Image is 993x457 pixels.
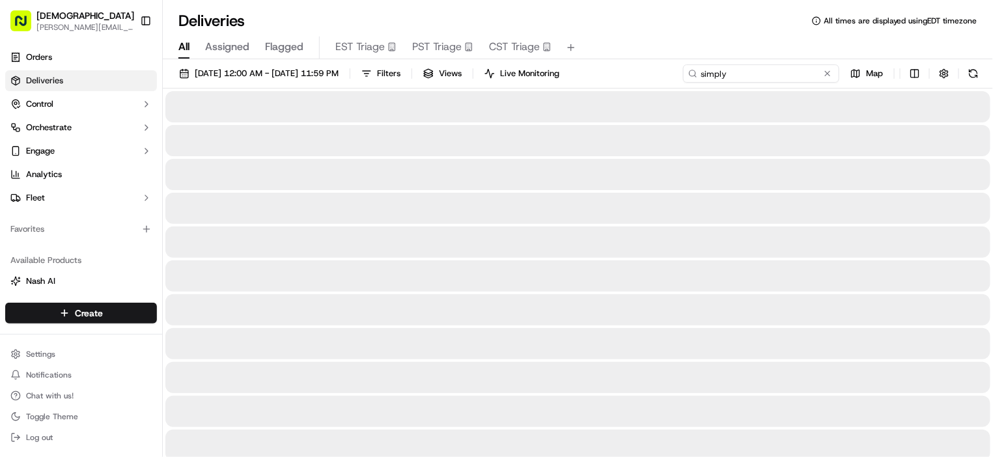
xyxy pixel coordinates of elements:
button: Settings [5,345,157,363]
button: Refresh [964,64,983,83]
span: Filters [377,68,400,79]
button: [DEMOGRAPHIC_DATA] [36,9,134,22]
button: Map [845,64,889,83]
div: Favorites [5,219,157,240]
span: PST Triage [412,39,462,55]
span: API Documentation [123,255,209,268]
span: Live Monitoring [500,68,559,79]
input: Type to search [683,64,839,83]
span: [PERSON_NAME] [40,201,105,212]
a: Powered byPylon [92,286,158,297]
span: [DATE] [115,201,142,212]
span: [DATE] 12:00 AM - [DATE] 11:59 PM [195,68,339,79]
div: Available Products [5,250,157,271]
span: Engage [26,145,55,157]
button: Notifications [5,366,157,384]
span: Nash AI [26,275,55,287]
span: All times are displayed using EDT timezone [824,16,977,26]
span: Deliveries [26,75,63,87]
span: Fleet [26,192,45,204]
span: Knowledge Base [26,255,100,268]
span: • [108,201,113,212]
span: Pylon [130,287,158,297]
button: Log out [5,428,157,447]
p: Welcome 👋 [13,51,237,72]
a: Analytics [5,164,157,185]
img: Nash [13,12,39,38]
a: 💻API Documentation [105,250,214,273]
button: Toggle Theme [5,408,157,426]
a: Deliveries [5,70,157,91]
button: Control [5,94,157,115]
button: Fleet [5,187,157,208]
button: [DATE] 12:00 AM - [DATE] 11:59 PM [173,64,344,83]
button: Create [5,303,157,324]
a: Nash AI [10,275,152,287]
button: [PERSON_NAME][EMAIL_ADDRESS][DOMAIN_NAME] [36,22,134,33]
span: Log out [26,432,53,443]
a: 📗Knowledge Base [8,250,105,273]
button: Live Monitoring [479,64,565,83]
span: EST Triage [335,39,385,55]
span: Views [439,68,462,79]
div: We're available if you need us! [59,137,179,147]
button: Engage [5,141,157,161]
span: Create [75,307,103,320]
button: See all [202,166,237,182]
img: Grace Nketiah [13,189,34,210]
button: Start new chat [221,128,237,143]
span: Analytics [26,169,62,180]
div: Past conversations [13,169,87,179]
span: Orders [26,51,52,63]
div: Start new chat [59,124,214,137]
div: 💻 [110,256,120,267]
button: Filters [356,64,406,83]
span: All [178,39,189,55]
input: Got a question? Start typing here... [34,83,234,97]
span: Map [866,68,883,79]
button: Views [417,64,468,83]
span: Toggle Theme [26,411,78,422]
div: 📗 [13,256,23,267]
button: Chat with us! [5,387,157,405]
img: 1736555255976-a54dd68f-1ca7-489b-9aae-adbdc363a1c4 [13,124,36,147]
span: CST Triage [489,39,540,55]
button: [DEMOGRAPHIC_DATA][PERSON_NAME][EMAIL_ADDRESS][DOMAIN_NAME] [5,5,135,36]
span: Orchestrate [26,122,72,133]
span: Assigned [205,39,249,55]
button: Orchestrate [5,117,157,138]
span: Chat with us! [26,391,74,401]
span: Notifications [26,370,72,380]
a: Orders [5,47,157,68]
img: 4920774857489_3d7f54699973ba98c624_72.jpg [27,124,51,147]
span: Flagged [265,39,303,55]
span: Control [26,98,53,110]
h1: Deliveries [178,10,245,31]
img: 1736555255976-a54dd68f-1ca7-489b-9aae-adbdc363a1c4 [26,202,36,212]
button: Nash AI [5,271,157,292]
span: Settings [26,349,55,359]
